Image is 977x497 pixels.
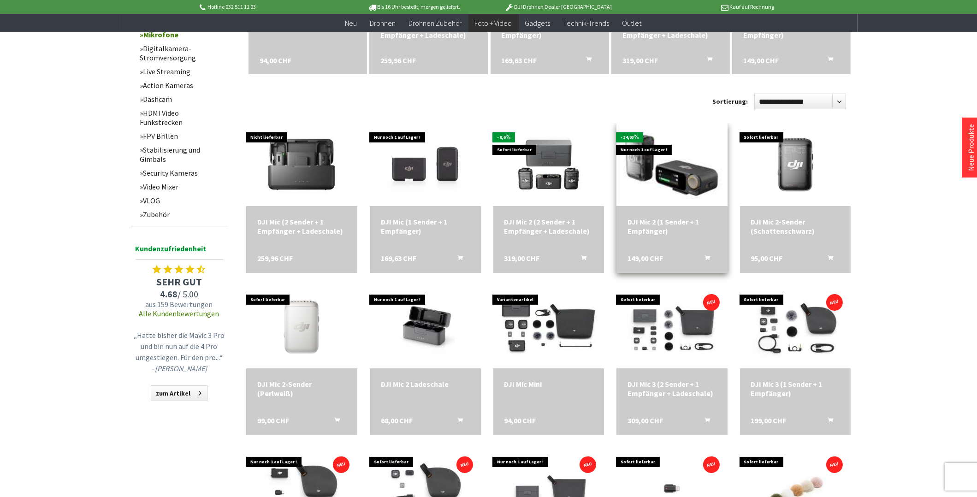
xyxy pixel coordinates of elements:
[751,254,783,263] span: 95,00 CHF
[563,18,610,28] span: Technik-Trends
[499,285,598,368] img: DJI Mic Mini
[570,254,592,266] button: In den Warenkorb
[345,18,357,28] span: Neu
[381,217,470,236] a: DJI Mic (1 Sender + 1 Empfänger) 169,63 CHF In den Warenkorb
[131,288,228,300] span: / 5.00
[447,254,469,266] button: In den Warenkorb
[557,14,616,33] a: Technik-Trends
[754,123,837,206] img: DJI Mic 2-Sender (Schattenschwarz)
[622,55,658,66] span: 319,00 CHF
[384,123,467,206] img: DJI Mic (1 Sender + 1 Empfänger)
[447,416,469,428] button: In den Warenkorb
[136,92,228,106] a: Dashcam
[260,55,291,66] span: 94,00 CHF
[525,18,551,28] span: Gadgets
[381,254,416,263] span: 169,63 CHF
[504,254,539,263] span: 319,00 CHF
[402,14,468,33] a: Drohnen Zubehör
[751,217,840,236] div: DJI Mic 2-Sender (Schattenschwarz)
[257,217,346,236] div: DJI Mic (2 Sender + 1 Empfänger + Ladeschale)
[628,416,663,425] span: 309,00 CHF
[136,207,228,221] a: Zubehör
[136,28,228,41] a: Mikrofone
[575,55,597,67] button: In den Warenkorb
[155,364,207,373] em: [PERSON_NAME]
[136,166,228,180] a: Security Kameras
[693,254,716,266] button: In den Warenkorb
[504,217,593,236] a: DJI Mic 2 (2 Sender + 1 Empfänger + Ladeschale) 319,00 CHF In den Warenkorb
[817,416,839,428] button: In den Warenkorb
[380,55,416,66] span: 259,96 CHF
[381,379,470,389] a: DJI Mic 2 Ladeschale 68,00 CHF In den Warenkorb
[504,379,593,389] a: DJI Mic Mini 94,00 CHF
[743,55,779,66] span: 149,00 CHF
[507,123,590,206] img: DJI Mic 2 (2 Sender + 1 Empfänger + Ladeschale)
[504,379,593,389] div: DJI Mic Mini
[504,416,536,425] span: 94,00 CHF
[628,379,716,398] a: DJI Mic 3 (2 Sender + 1 Empfänger + Ladeschale) 309,00 CHF In den Warenkorb
[151,385,207,401] a: zum Artikel
[257,379,346,398] div: DJI Mic 2-Sender (Perlweiß)
[630,1,774,12] p: Kauf auf Rechnung
[136,65,228,78] a: Live Streaming
[323,416,345,428] button: In den Warenkorb
[131,300,228,309] span: aus 159 Bewertungen
[504,217,593,236] div: DJI Mic 2 (2 Sender + 1 Empfänger + Ladeschale)
[616,285,727,368] img: DJI Mic 3 (2 Sender + 1 Empfänger + Ladeschale)
[381,416,413,425] span: 68,00 CHF
[751,217,840,236] a: DJI Mic 2-Sender (Schattenschwarz) 95,00 CHF In den Warenkorb
[622,18,642,28] span: Outlet
[475,18,512,28] span: Foto + Video
[136,78,228,92] a: Action Kameras
[502,55,537,66] span: 169,63 CHF
[139,309,219,318] a: Alle Kundenbewertungen
[628,379,716,398] div: DJI Mic 3 (2 Sender + 1 Empfänger + Ladeschale)
[751,379,840,398] div: DJI Mic 3 (1 Sender + 1 Empfänger)
[817,254,839,266] button: In den Warenkorb
[198,1,342,12] p: Hotline 032 511 11 03
[136,41,228,65] a: Digitalkamera-Stromversorgung
[628,217,716,236] a: DJI Mic 2 (1 Sender + 1 Empfänger) 149,00 CHF In den Warenkorb
[260,123,343,206] img: DJI Mic (2 Sender + 1 Empfänger + Ladeschale)
[614,106,730,223] img: DJI Mic 2 (1 Sender + 1 Empfänger)
[693,416,716,428] button: In den Warenkorb
[373,285,477,368] img: DJI Mic 2 Ladeschale
[257,254,293,263] span: 259,96 CHF
[136,243,223,260] span: Kundenzufriedenheit
[363,14,402,33] a: Drohnen
[136,129,228,143] a: FPV Brillen
[713,94,748,109] label: Sortierung:
[257,379,346,398] a: DJI Mic 2-Sender (Perlweiß) 99,00 CHF In den Warenkorb
[628,217,716,236] div: DJI Mic 2 (1 Sender + 1 Empfänger)
[468,14,519,33] a: Foto + Video
[616,14,648,33] a: Outlet
[740,285,851,368] img: DJI Mic 3 (1 Sender + 1 Empfänger)
[696,55,718,67] button: In den Warenkorb
[628,254,663,263] span: 149,00 CHF
[133,330,225,374] p: „Hatte bisher die Mavic 3 Pro und bin nun auf die 4 Pro umgestiegen. Für den pro...“ –
[257,217,346,236] a: DJI Mic (2 Sender + 1 Empfänger + Ladeschale) 259,96 CHF
[381,379,470,389] div: DJI Mic 2 Ladeschale
[519,14,557,33] a: Gadgets
[751,416,787,425] span: 199,00 CHF
[342,1,486,12] p: Bis 16 Uhr bestellt, morgen geliefert.
[486,1,630,12] p: DJI Drohnen Dealer [GEOGRAPHIC_DATA]
[136,194,228,207] a: VLOG
[257,416,289,425] span: 99,00 CHF
[409,18,462,28] span: Drohnen Zubehör
[136,106,228,129] a: HDMI Video Funkstrecken
[381,217,470,236] div: DJI Mic (1 Sender + 1 Empfänger)
[338,14,363,33] a: Neu
[160,288,178,300] span: 4.68
[260,285,343,368] img: DJI Mic 2-Sender (Perlweiß)
[136,180,228,194] a: Video Mixer
[751,379,840,398] a: DJI Mic 3 (1 Sender + 1 Empfänger) 199,00 CHF In den Warenkorb
[370,18,396,28] span: Drohnen
[131,275,228,288] span: SEHR GUT
[966,124,976,171] a: Neue Produkte
[817,55,839,67] button: In den Warenkorb
[136,143,228,166] a: Stabilisierung und Gimbals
